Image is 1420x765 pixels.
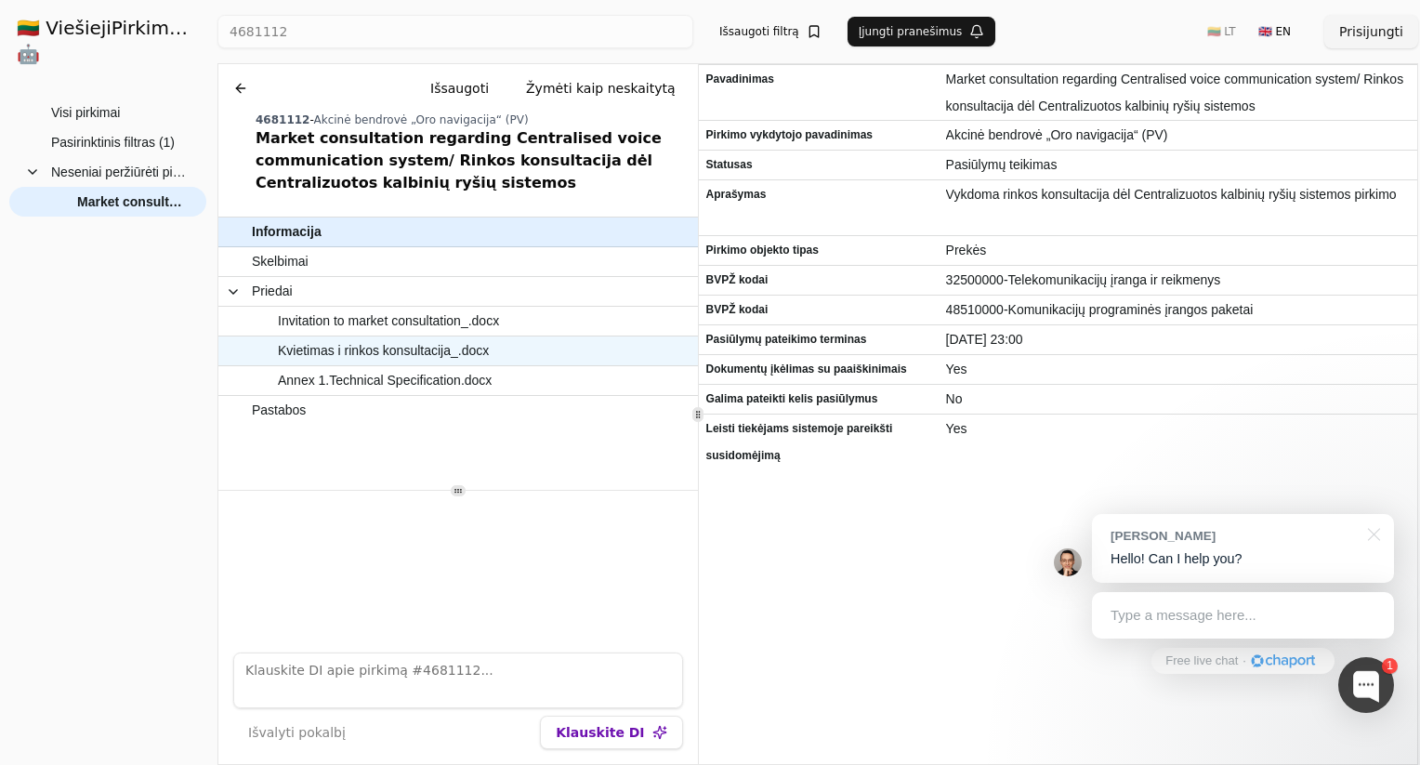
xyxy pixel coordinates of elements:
[51,99,120,126] span: Visi pirkimai
[1247,17,1302,46] button: 🇬🇧 EN
[1151,648,1334,674] a: Free live chat·
[252,248,309,275] span: Skelbimai
[77,188,188,216] span: Market consultation regarding Centralised voice communication system/ Rinkos konsultacija dėl Cen...
[252,218,322,245] span: Informacija
[278,337,489,364] span: Kvietimas i rinkos konsultacija_.docx
[51,128,175,156] span: Pasirinktinis filtras (1)
[946,66,1410,120] span: Market consultation regarding Centralised voice communication system/ Rinkos konsultacija dėl Cen...
[540,716,682,749] button: Klauskite DI
[256,113,309,126] span: 4681112
[1111,527,1357,545] div: [PERSON_NAME]
[946,356,1410,383] span: Yes
[706,415,931,469] span: Leisti tiekėjams sistemoje pareikšti susidomėjimą
[946,326,1410,353] span: [DATE] 23:00
[706,386,931,413] span: Galima pateikti kelis pasiūlymus
[1382,658,1398,674] div: 1
[706,181,931,208] span: Aprašymas
[415,72,504,105] button: Išsaugoti
[278,308,499,335] span: Invitation to market consultation_.docx
[946,386,1410,413] span: No
[1054,548,1082,576] img: Jonas
[278,367,492,394] span: Annex 1.Technical Specification.docx
[706,297,931,323] span: BVPŽ kodai
[51,158,188,186] span: Neseniai peržiūrėti pirkimai
[252,397,306,424] span: Pastabos
[946,297,1410,323] span: 48510000-Komunikacijų programinės įrangos paketai
[706,326,931,353] span: Pasiūlymų pateikimo terminas
[1242,653,1246,670] div: ·
[946,415,1410,442] span: Yes
[186,17,215,39] strong: .AI
[314,113,529,126] span: Akcinė bendrovė „Oro navigacija“ (PV)
[1324,15,1418,48] button: Prisijungti
[848,17,996,46] button: Įjungti pranešimus
[706,66,931,93] span: Pavadinimas
[1092,592,1394,639] div: Type a message here...
[217,15,693,48] input: Greita paieška...
[511,72,690,105] button: Žymėti kaip neskaitytą
[946,237,1410,264] span: Prekės
[1165,653,1238,670] span: Free live chat
[946,122,1410,149] span: Akcinė bendrovė „Oro navigacija“ (PV)
[256,127,690,194] div: Market consultation regarding Centralised voice communication system/ Rinkos konsultacija dėl Cen...
[706,152,931,178] span: Statusas
[706,237,931,264] span: Pirkimo objekto tipas
[946,181,1410,208] span: Vykdoma rinkos konsultacija dėl Centralizuotos kalbinių ryšių sistemos pirkimo
[946,267,1410,294] span: 32500000-Telekomunikacijų įranga ir reikmenys
[706,122,931,149] span: Pirkimo vykdytojo pavadinimas
[708,17,833,46] button: Išsaugoti filtrą
[706,356,931,383] span: Dokumentų įkėlimas su paaiškinimais
[1111,549,1375,569] p: Hello! Can I help you?
[252,278,293,305] span: Priedai
[256,112,690,127] div: -
[706,267,931,294] span: BVPŽ kodai
[946,152,1410,178] span: Pasiūlymų teikimas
